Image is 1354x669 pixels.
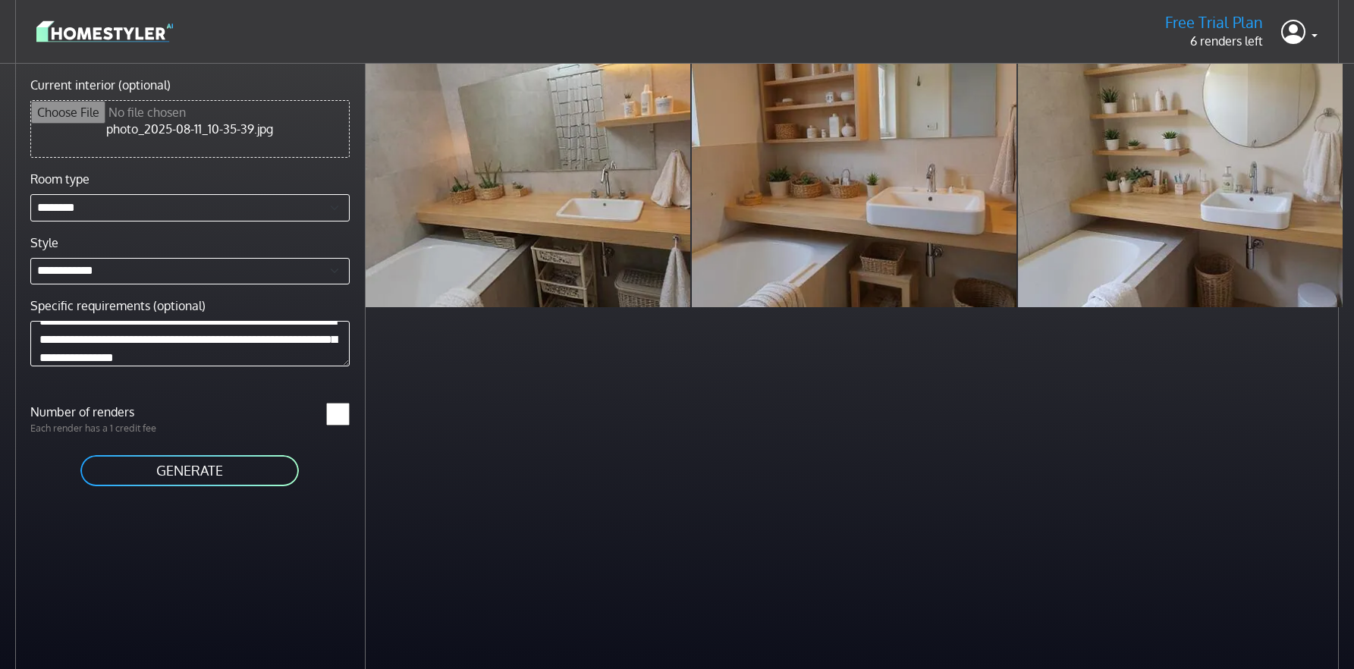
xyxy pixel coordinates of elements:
[30,297,206,315] label: Specific requirements (optional)
[463,76,594,94] p: Scandinavian bathroom
[1114,97,1246,111] p: 3 minutes ago
[463,97,594,111] p: less than a minute ago
[1165,13,1263,32] h5: Free Trial Plan
[30,170,90,188] label: Room type
[21,421,190,435] p: Each render has a 1 credit fee
[79,454,300,488] button: GENERATE
[30,234,58,252] label: Style
[788,76,919,94] p: Scandinavian bathroom
[788,97,919,111] p: 1 minute ago
[1165,32,1263,50] p: 6 renders left
[30,76,171,94] label: Current interior (optional)
[21,403,190,421] label: Number of renders
[36,18,173,45] img: logo-3de290ba35641baa71223ecac5eacb59cb85b4c7fdf211dc9aaecaaee71ea2f8.svg
[1114,76,1246,94] p: Scandinavian bathroom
